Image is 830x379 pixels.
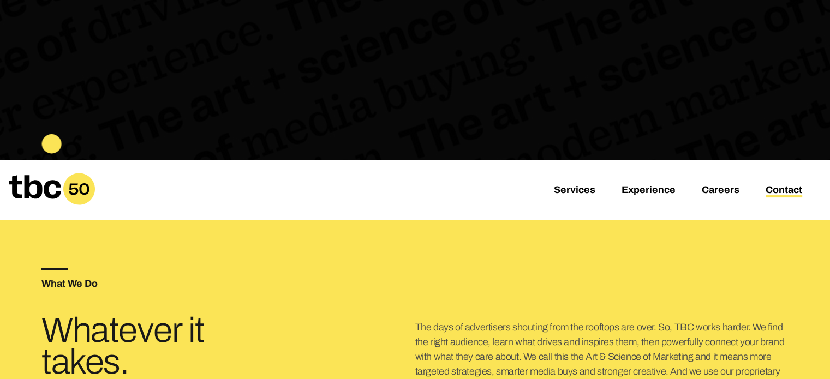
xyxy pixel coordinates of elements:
h3: Whatever it takes. [41,315,290,378]
a: Careers [702,184,739,197]
h5: What We Do [41,279,415,288]
a: Experience [622,184,676,197]
a: Home [9,197,95,209]
a: Contact [766,184,802,197]
a: Services [554,184,595,197]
